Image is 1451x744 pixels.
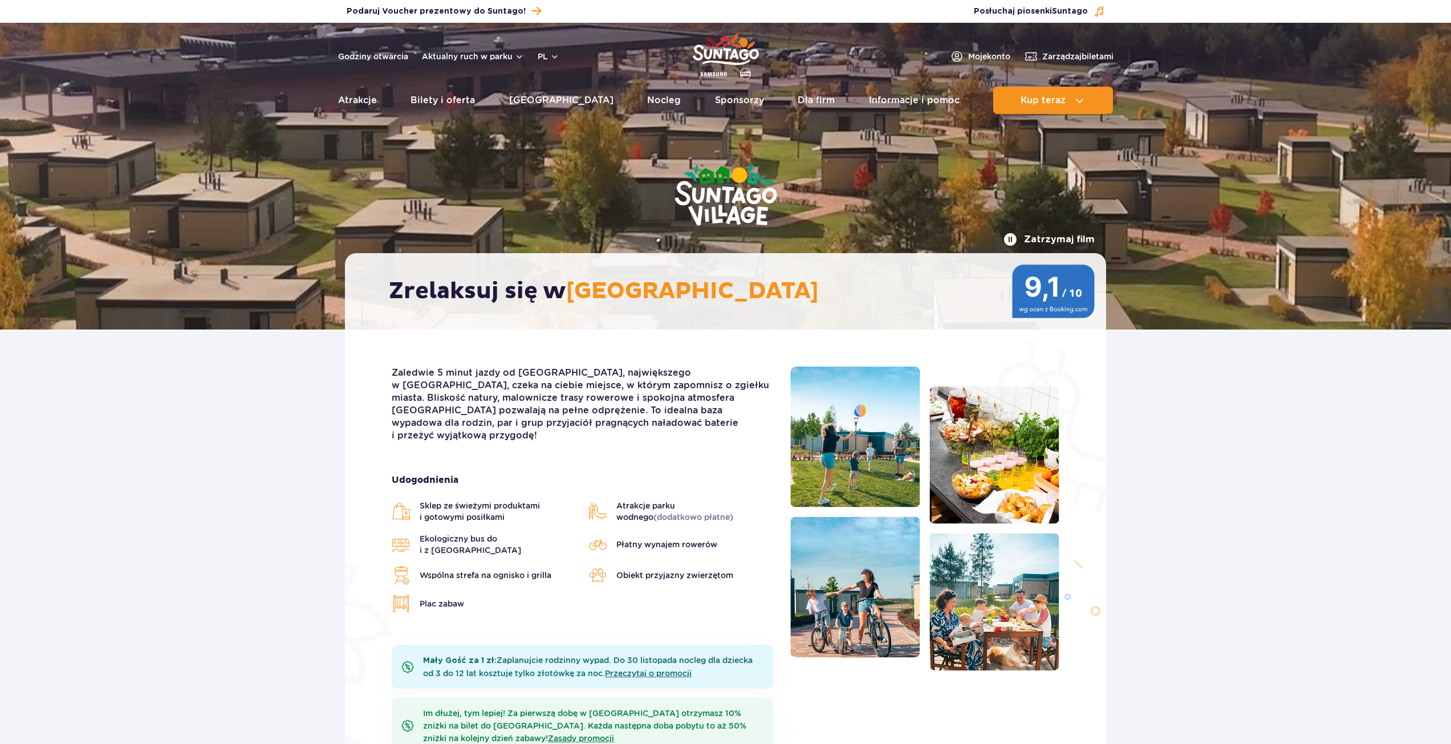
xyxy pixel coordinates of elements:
[974,6,1105,17] button: Posłuchaj piosenkiSuntago
[392,367,773,442] p: Zaledwie 5 minut jazdy od [GEOGRAPHIC_DATA], największego w [GEOGRAPHIC_DATA], czeka na ciebie mi...
[420,570,551,581] span: Wspólna strefa na ognisko i grilla
[389,277,1074,306] h2: Zrelaksuj się w
[423,657,497,665] b: Mały Gość za 1 zł:
[538,51,559,62] button: pl
[420,500,577,523] span: Sklep ze świeżymi produktami i gotowymi posiłkami
[338,87,377,114] a: Atrakcje
[968,51,1010,62] span: Moje konto
[1024,50,1113,63] a: Zarządzajbiletami
[693,29,759,81] a: Park of Poland
[869,87,960,114] a: Informacje i pomoc
[616,500,774,523] span: Atrakcje parku wodnego
[392,645,773,689] div: Zaplanujcie rodzinny wypad. Do 30 listopada nocleg dla dziecka od 3 do 12 lat kosztuje tylko złot...
[410,87,475,114] a: Bilety i oferta
[616,539,717,550] span: Płatny wynajem rowerów
[950,50,1010,63] a: Mojekonto
[1052,7,1088,15] span: Suntago
[422,52,524,61] button: Aktualny ruch w parku
[509,87,613,114] a: [GEOGRAPHIC_DATA]
[647,87,681,114] a: Nocleg
[798,87,835,114] a: Dla firm
[1003,233,1095,246] button: Zatrzymaj film
[715,87,764,114] a: Sponsorzy
[605,669,692,678] a: Przeczytaj o promocji
[566,277,819,306] span: [GEOGRAPHIC_DATA]
[974,6,1088,17] span: Posłuchaj piosenki
[392,474,773,486] strong: Udogodnienia
[653,513,733,522] span: (dodatkowo płatne)
[420,533,577,556] span: Ekologiczny bus do i z [GEOGRAPHIC_DATA]
[1021,95,1066,105] span: Kup teraz
[338,51,408,62] a: Godziny otwarcia
[616,570,733,581] span: Obiekt przyjazny zwierzętom
[347,3,541,19] a: Podaruj Voucher prezentowy do Suntago!
[347,6,526,17] span: Podaruj Voucher prezentowy do Suntago!
[629,120,823,273] img: Suntago Village
[1042,51,1113,62] span: Zarządzaj biletami
[993,87,1113,114] button: Kup teraz
[548,734,614,743] a: Zasady promocji
[1012,265,1095,318] img: 9,1/10 wg ocen z Booking.com
[420,598,464,609] span: Plac zabaw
